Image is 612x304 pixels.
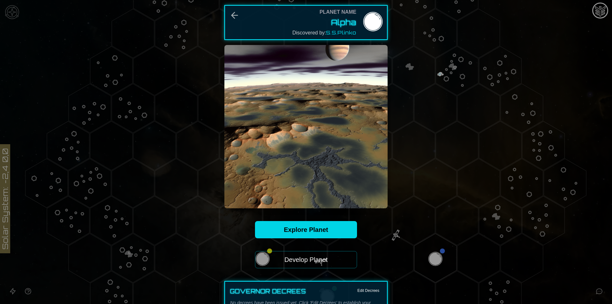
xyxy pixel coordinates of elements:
img: Planet Name Editor [361,11,384,34]
button: Develop Planet [255,251,357,268]
img: Planet Alpha [224,45,388,208]
div: Planet Name [319,8,356,16]
a: Explore Planet [255,221,357,238]
div: Discovered by: [292,29,356,37]
button: Back [229,10,240,20]
h3: Governor Decrees [230,287,306,296]
button: Edit Decrees [355,287,382,294]
span: S.S.Plinko [326,29,356,36]
button: Alpha [331,17,356,27]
